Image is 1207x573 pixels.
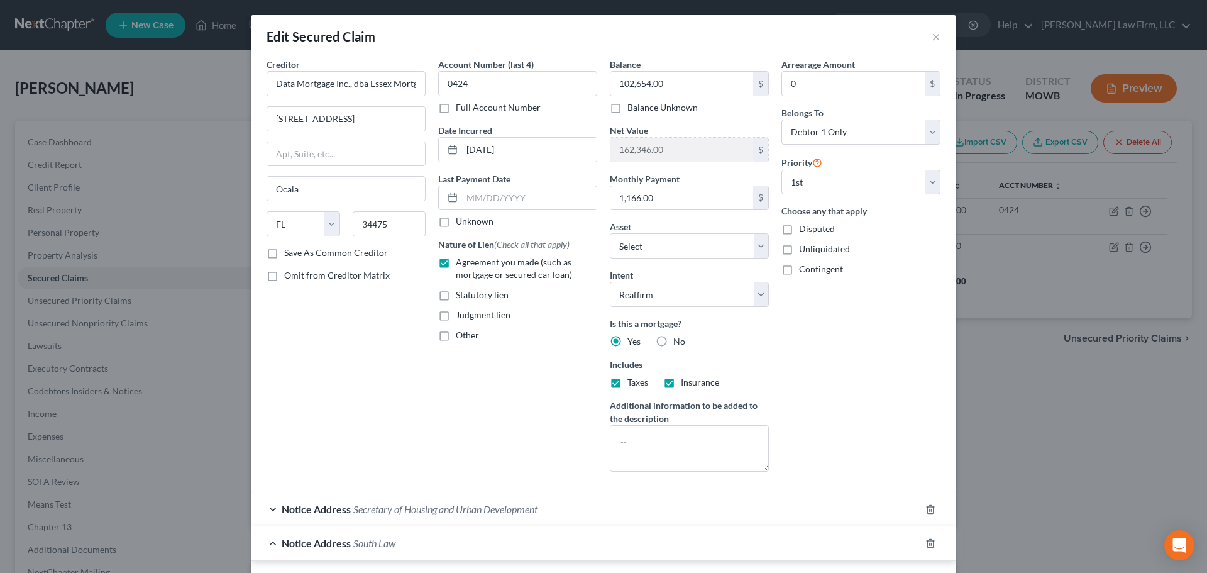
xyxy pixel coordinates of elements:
span: Yes [627,336,641,347]
button: × [932,29,940,44]
div: Edit Secured Claim [267,28,375,45]
label: Is this a mortgage? [610,317,769,330]
input: 0.00 [782,72,925,96]
label: Monthly Payment [610,172,680,186]
span: Secretary of Housing and Urban Development [353,503,537,515]
label: Net Value [610,124,648,137]
label: Balance Unknown [627,101,698,114]
span: Agreement you made (such as mortgage or secured car loan) [456,257,572,280]
span: Judgment lien [456,309,510,320]
input: MM/DD/YYYY [462,186,597,210]
span: Asset [610,221,631,232]
span: Creditor [267,59,300,70]
label: Balance [610,58,641,71]
label: Includes [610,358,769,371]
div: $ [925,72,940,96]
span: South Law [353,537,395,549]
input: Search creditor by name... [267,71,426,96]
label: Intent [610,269,633,282]
label: Priority [781,155,822,170]
span: Notice Address [282,503,351,515]
span: Omit from Creditor Matrix [284,270,390,281]
input: XXXX [438,71,597,96]
span: Taxes [627,377,648,387]
input: MM/DD/YYYY [462,138,597,162]
span: Disputed [799,223,835,234]
div: $ [753,186,768,210]
div: $ [753,72,768,96]
label: Last Payment Date [438,172,510,186]
label: Nature of Lien [438,238,570,251]
label: Date Incurred [438,124,492,137]
label: Arrearage Amount [781,58,855,71]
span: Unliquidated [799,243,850,254]
label: Full Account Number [456,101,541,114]
span: Insurance [681,377,719,387]
input: Enter city... [267,177,425,201]
input: Apt, Suite, etc... [267,142,425,166]
span: Belongs To [781,108,824,118]
input: Enter address... [267,107,425,131]
span: (Check all that apply) [494,239,570,250]
label: Account Number (last 4) [438,58,534,71]
div: Open Intercom Messenger [1164,530,1194,560]
div: $ [753,138,768,162]
span: Other [456,330,479,340]
label: Save As Common Creditor [284,247,388,259]
input: 0.00 [610,72,753,96]
label: Unknown [456,215,493,228]
span: Contingent [799,264,843,274]
input: Enter zip... [353,211,426,236]
input: 0.00 [610,186,753,210]
label: Choose any that apply [781,204,940,218]
span: Notice Address [282,537,351,549]
input: 0.00 [610,138,753,162]
span: Statutory lien [456,289,509,300]
span: No [673,336,685,347]
label: Additional information to be added to the description [610,399,769,425]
